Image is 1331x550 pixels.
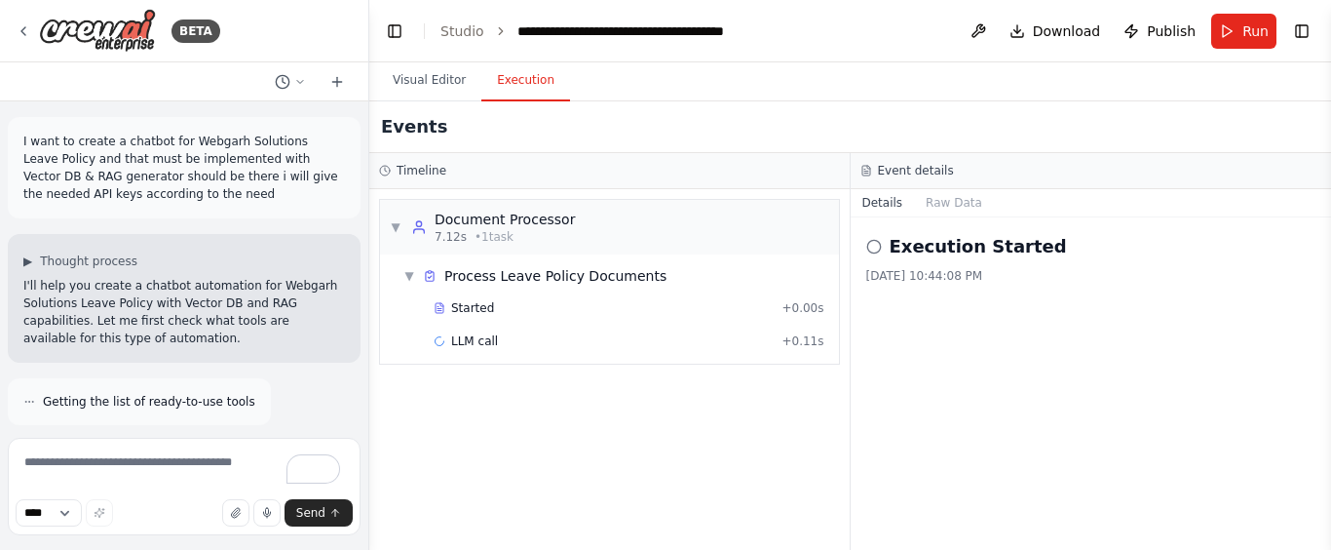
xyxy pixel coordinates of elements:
[1116,14,1203,49] button: Publish
[253,499,281,527] button: Click to speak your automation idea
[390,219,401,235] span: ▼
[296,505,325,521] span: Send
[222,499,249,527] button: Upload files
[171,20,220,43] div: BETA
[1288,18,1315,45] button: Show right sidebar
[451,300,494,316] span: Started
[377,60,481,101] button: Visual Editor
[440,21,724,41] nav: breadcrumb
[86,499,113,527] button: Improve this prompt
[381,18,408,45] button: Hide left sidebar
[40,254,137,269] span: Thought process
[451,334,498,349] span: LLM call
[781,300,823,316] span: + 0.00s
[440,23,484,39] a: Studio
[1002,14,1109,49] button: Download
[23,254,137,269] button: ▶Thought process
[23,277,345,347] p: I'll help you create a chatbot automation for Webgarh Solutions Leave Policy with Vector DB and R...
[1211,14,1276,49] button: Run
[1147,21,1196,41] span: Publish
[23,133,345,203] p: I want to create a chatbot for Webgarh Solutions Leave Policy and that must be implemented with V...
[1242,21,1269,41] span: Run
[866,268,1316,284] div: [DATE] 10:44:08 PM
[435,210,575,229] div: Document Processor
[8,438,361,535] textarea: To enrich screen reader interactions, please activate Accessibility in Grammarly extension settings
[435,229,467,245] span: 7.12s
[475,229,513,245] span: • 1 task
[914,189,994,216] button: Raw Data
[890,233,1067,260] h2: Execution Started
[285,499,353,527] button: Send
[23,254,32,269] span: ▶
[851,189,915,216] button: Details
[322,70,353,94] button: Start a new chat
[39,9,156,53] img: Logo
[444,266,666,286] span: Process Leave Policy Documents
[481,60,570,101] button: Execution
[381,113,447,140] h2: Events
[403,268,415,284] span: ▼
[781,334,823,349] span: + 0.11s
[43,394,255,410] span: Getting the list of ready-to-use tools
[1033,21,1101,41] span: Download
[397,163,446,178] h3: Timeline
[878,163,954,178] h3: Event details
[267,70,314,94] button: Switch to previous chat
